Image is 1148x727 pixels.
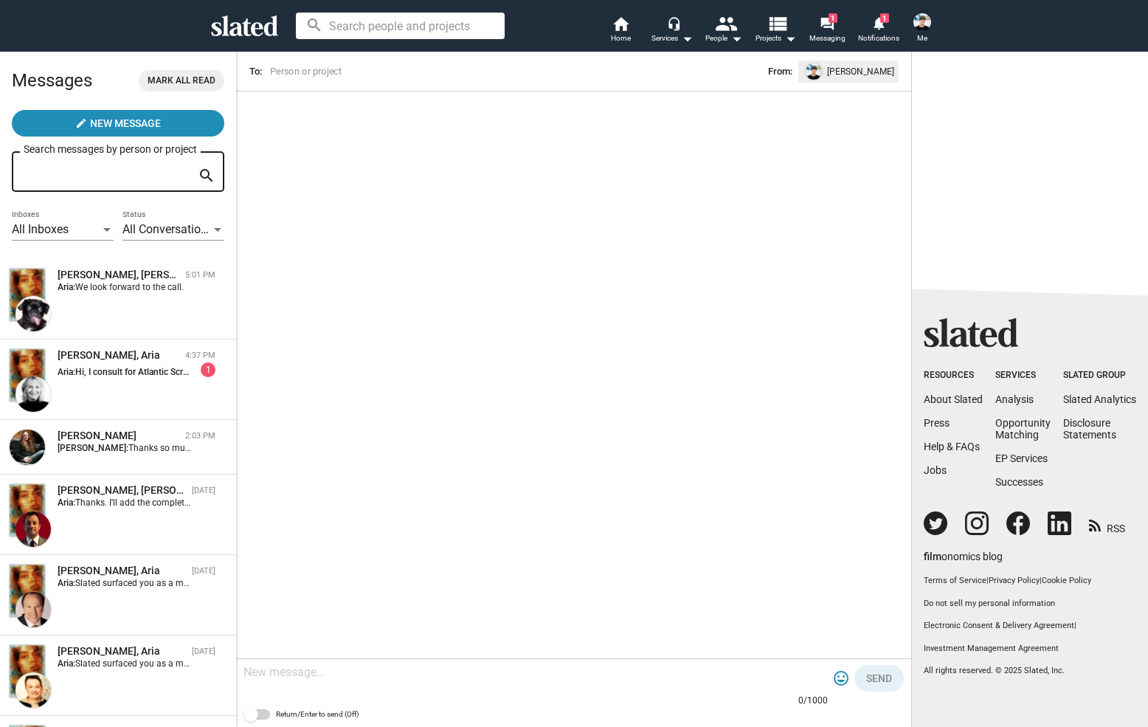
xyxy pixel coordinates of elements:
time: [DATE] [192,647,215,656]
span: | [1040,576,1042,585]
img: Mike Hall [10,430,45,465]
span: New Message [90,110,161,137]
img: Aria [10,645,45,697]
button: People [698,15,750,47]
mat-icon: search [198,165,215,187]
span: 1 [880,13,889,23]
span: Projects [755,30,796,47]
a: Privacy Policy [989,576,1040,585]
span: From: [768,63,792,80]
div: Sharon Bruneau, Aria [58,268,179,282]
a: Electronic Consent & Delivery Agreement [924,621,1074,630]
time: 5:01 PM [185,270,215,280]
strong: Aria: [58,367,75,377]
div: Mike Hall [58,429,179,443]
mat-icon: tag_faces [832,669,850,687]
span: Slated surfaced you as a match for my project, Aria. I would love to share more details with you ... [75,578,647,588]
button: Services [646,15,698,47]
input: Search people and projects [296,13,505,39]
a: Terms of Service [924,576,986,585]
mat-icon: arrow_drop_down [781,30,799,47]
div: Shelly Bancroft, Aria [58,348,179,362]
div: Luke Leslie, Aria [58,483,186,497]
a: Jobs [924,464,947,476]
strong: Aria: [58,578,75,588]
img: Aria [10,269,45,321]
time: [DATE] [192,486,215,495]
button: Do not sell my personal information [924,599,1136,610]
a: About Slated [924,393,983,405]
span: film [924,551,941,562]
span: Home [611,30,631,47]
p: All rights reserved. © 2025 Slated, Inc. [924,666,1136,677]
mat-icon: people [715,13,736,34]
img: Shelly Bancroft [15,376,51,412]
a: DisclosureStatements [1063,417,1116,441]
div: Steven Krone, Aria [58,564,186,578]
img: Steven Krone [15,592,51,627]
time: 4:37 PM [185,351,215,360]
div: People [705,30,742,47]
span: [PERSON_NAME] [827,63,894,80]
mat-icon: arrow_drop_down [727,30,745,47]
img: undefined [806,63,822,80]
mat-icon: notifications [871,15,885,30]
a: Analysis [995,393,1034,405]
span: Thanks. I'll add the complete synopsis. [75,497,229,508]
mat-icon: view_list [767,13,788,34]
a: OpportunityMatching [995,417,1051,441]
div: Services [995,370,1051,382]
span: 1 [829,13,837,23]
mat-icon: forum [820,16,834,30]
strong: [PERSON_NAME]: [58,443,128,453]
a: Slated Analytics [1063,393,1136,405]
button: Projects [750,15,801,47]
button: New Message [12,110,224,137]
a: Successes [995,476,1043,488]
span: All Inboxes [12,222,69,236]
time: 2:03 PM [185,431,215,441]
span: | [1074,621,1076,630]
a: EP Services [995,452,1048,464]
div: Services [651,30,693,47]
mat-icon: create [75,117,87,129]
button: Send [854,665,904,692]
img: Aria [10,484,45,537]
span: Slated surfaced you as a match for my project, Aria. I would love to share more details with you ... [75,658,647,669]
a: filmonomics blog [924,538,1003,564]
mat-icon: headset_mic [667,16,680,30]
span: | [986,576,989,585]
mat-icon: arrow_drop_down [678,30,696,47]
img: Kevin Enhart [913,13,931,31]
time: [DATE] [192,566,215,576]
span: Mark all read [148,73,215,89]
button: Kevin EnhartMe [905,10,940,49]
a: Cookie Policy [1042,576,1091,585]
input: Person or project [268,64,554,79]
span: Send [866,665,892,692]
span: Me [917,30,927,47]
span: Messaging [809,30,846,47]
button: Mark all read [139,70,224,92]
img: Aria [10,565,45,617]
img: Luke Leslie [15,511,51,547]
h2: Messages [12,63,92,98]
strong: Aria: [58,658,75,669]
div: Slated Group [1063,370,1136,382]
a: Investment Management Agreement [924,644,1136,655]
a: 1Notifications [853,15,905,47]
a: 1Messaging [801,15,853,47]
strong: Aria: [58,282,75,292]
span: To: [249,66,262,77]
mat-hint: 0/1000 [798,695,828,707]
span: All Conversations [122,222,213,236]
a: RSS [1089,513,1125,536]
div: Resources [924,370,983,382]
img: Aria [10,349,45,402]
a: Press [924,417,950,429]
mat-icon: home [612,15,629,32]
strong: Aria: [58,497,75,508]
div: Greg Alprin, Aria [58,644,186,658]
span: Return/Enter to send (Off) [276,706,359,723]
div: 1 [201,362,215,377]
